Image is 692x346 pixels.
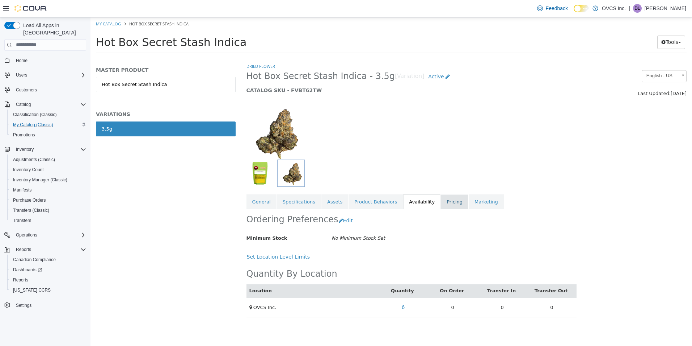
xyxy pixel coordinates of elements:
a: Inventory Manager (Classic) [10,176,70,184]
button: Transfers (Classic) [7,205,89,215]
span: Last Updated: [547,73,580,79]
span: Adjustments (Classic) [10,155,86,164]
a: Canadian Compliance [10,255,59,264]
a: Availability [313,177,350,192]
button: Inventory [1,144,89,155]
span: Reports [16,247,31,252]
span: Manifests [13,187,31,193]
span: Reports [13,245,86,254]
h2: Quantity By Location [156,251,247,262]
button: Users [1,70,89,80]
span: Dashboards [10,265,86,274]
span: Hot Box Secret Stash Indica [5,18,156,31]
span: Inventory Count [10,165,86,174]
span: Canadian Compliance [13,257,56,263]
a: Transfers (Classic) [10,206,52,215]
span: Manifests [10,186,86,194]
span: OVCS Inc. [163,287,186,293]
a: 6 [307,283,318,297]
a: Home [13,56,30,65]
a: Pricing [350,177,378,192]
a: Marketing [378,177,413,192]
button: Reports [1,244,89,255]
span: My Catalog (Classic) [10,120,86,129]
span: Washington CCRS [10,286,86,294]
a: Transfer Out [444,271,478,276]
span: Promotions [13,132,35,138]
button: Inventory [13,145,37,154]
button: Tools [567,18,595,32]
td: 0 [436,280,486,300]
h5: CATALOG SKU - FVBT62TW [156,70,484,76]
button: Promotions [7,130,89,140]
button: Home [1,55,89,66]
a: On Order [349,271,375,276]
button: Settings [1,300,89,310]
span: Classification (Classic) [10,110,86,119]
a: Purchase Orders [10,196,49,205]
a: Product Behaviors [258,177,312,192]
span: My Catalog (Classic) [13,122,53,128]
button: Classification (Classic) [7,110,89,120]
a: Manifests [10,186,34,194]
button: Operations [1,230,89,240]
h5: MASTER PRODUCT [5,49,145,56]
a: Transfer In [397,271,427,276]
a: English - US [551,53,596,65]
button: Transfers [7,215,89,226]
button: Customers [1,85,89,95]
button: My Catalog (Classic) [7,120,89,130]
button: [US_STATE] CCRS [7,285,89,295]
a: Hot Box Secret Stash Indica [5,59,145,75]
a: Promotions [10,131,38,139]
span: Classification (Classic) [13,112,57,118]
span: Adjustments (Classic) [13,157,55,162]
a: Classification (Classic) [10,110,60,119]
span: Catalog [16,102,31,107]
span: Inventory [16,147,34,152]
div: 3.5g [11,108,22,115]
span: Users [16,72,27,78]
button: Reports [13,245,34,254]
a: Settings [13,301,34,310]
button: Inventory Count [7,165,89,175]
span: Purchase Orders [10,196,86,205]
h5: VARIATIONS [5,94,145,100]
a: Customers [13,86,40,94]
a: Inventory Count [10,165,47,174]
button: Users [13,71,30,79]
button: Manifests [7,185,89,195]
span: Canadian Compliance [10,255,86,264]
img: Cova [14,5,47,12]
button: Purchase Orders [7,195,89,205]
span: Dashboards [13,267,42,273]
a: My Catalog [5,4,30,9]
button: Operations [13,231,40,239]
a: Transfers [10,216,34,225]
span: Home [13,56,86,65]
a: Dried Flower [156,46,185,52]
p: OVCS Inc. [602,4,626,13]
a: Dashboards [10,265,45,274]
button: Catalog [13,100,34,109]
span: Feedback [546,5,568,12]
span: DL [634,4,640,13]
span: [US_STATE] CCRS [13,287,51,293]
button: Adjustments (Classic) [7,155,89,165]
a: Assets [231,177,258,192]
a: General [156,177,186,192]
nav: Complex example [4,52,86,329]
span: Inventory Manager (Classic) [13,177,67,183]
span: Inventory Manager (Classic) [10,176,86,184]
i: No Minimum Stock Set [241,218,295,223]
span: Customers [16,87,37,93]
button: Set Location Level Limits [156,233,224,246]
span: Catalog [13,100,86,109]
span: Reports [13,277,28,283]
span: Hot Box Secret Stash Indica [39,4,98,9]
a: [US_STATE] CCRS [10,286,54,294]
a: Dashboards [7,265,89,275]
button: Canadian Compliance [7,255,89,265]
span: Transfers (Classic) [10,206,86,215]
